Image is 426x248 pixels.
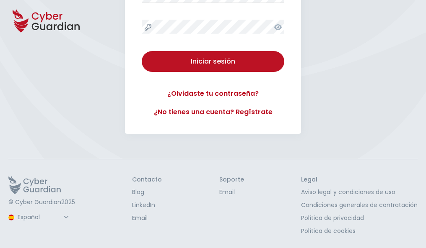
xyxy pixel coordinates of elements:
a: ¿Olvidaste tu contraseña? [142,89,284,99]
a: Blog [132,188,162,197]
h3: Contacto [132,176,162,184]
a: Aviso legal y condiciones de uso [301,188,418,197]
button: Iniciar sesión [142,51,284,72]
a: LinkedIn [132,201,162,210]
h3: Soporte [219,176,244,184]
div: Iniciar sesión [148,56,278,66]
img: region-logo [8,215,14,220]
a: Condiciones generales de contratación [301,201,418,210]
a: Email [132,214,162,222]
h3: Legal [301,176,418,184]
a: ¿No tienes una cuenta? Regístrate [142,107,284,117]
a: Email [219,188,244,197]
p: © Cyber Guardian 2025 [8,199,75,206]
a: Política de cookies [301,227,418,235]
a: Política de privacidad [301,214,418,222]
